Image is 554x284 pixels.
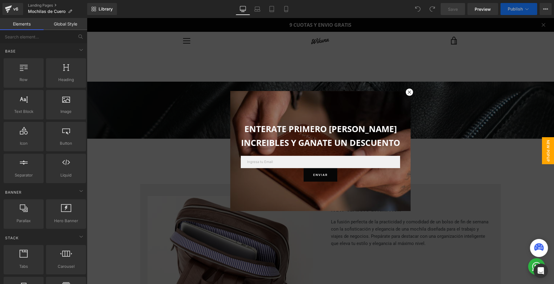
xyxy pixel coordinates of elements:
span: Save [448,6,458,12]
a: New Library [87,3,117,15]
span: Publish [508,7,523,11]
span: Library [99,6,113,12]
span: Row [5,77,42,83]
span: Icon [5,140,42,147]
span: Heading [48,77,84,83]
span: Stack [5,235,19,241]
span: Preview [475,6,491,12]
input: Ingresa tu Email [154,138,313,150]
span: New Popup [455,119,467,146]
button: Publish [500,3,537,15]
span: Liquid [48,172,84,178]
div: v6 [12,5,20,13]
span: Text Block [5,108,42,115]
span: Hero Banner [48,218,84,224]
button: Enviar [217,150,250,164]
span: Tabs [5,263,42,270]
a: Preview [467,3,498,15]
button: More [540,3,552,15]
a: Landing Pages [28,3,87,8]
span: Base [5,48,16,54]
a: Mobile [279,3,293,15]
span: Parallax [5,218,42,224]
div: Open Intercom Messenger [534,264,548,278]
span: Image [48,108,84,115]
a: Desktop [236,3,250,15]
span: Banner [5,189,22,195]
span: Separator [5,172,42,178]
h1: ENTERATE PRIMERO [PERSON_NAME] INCREIBLES Y GANATE UN DESCUENTO [143,104,324,131]
span: Carousel [48,263,84,270]
button: Redo [426,3,438,15]
a: Laptop [250,3,265,15]
button: Undo [412,3,424,15]
a: v6 [2,3,23,15]
a: Global Style [44,18,87,30]
a: Tablet [265,3,279,15]
span: Button [48,140,84,147]
span: Mochilas de Cuero [28,9,66,14]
